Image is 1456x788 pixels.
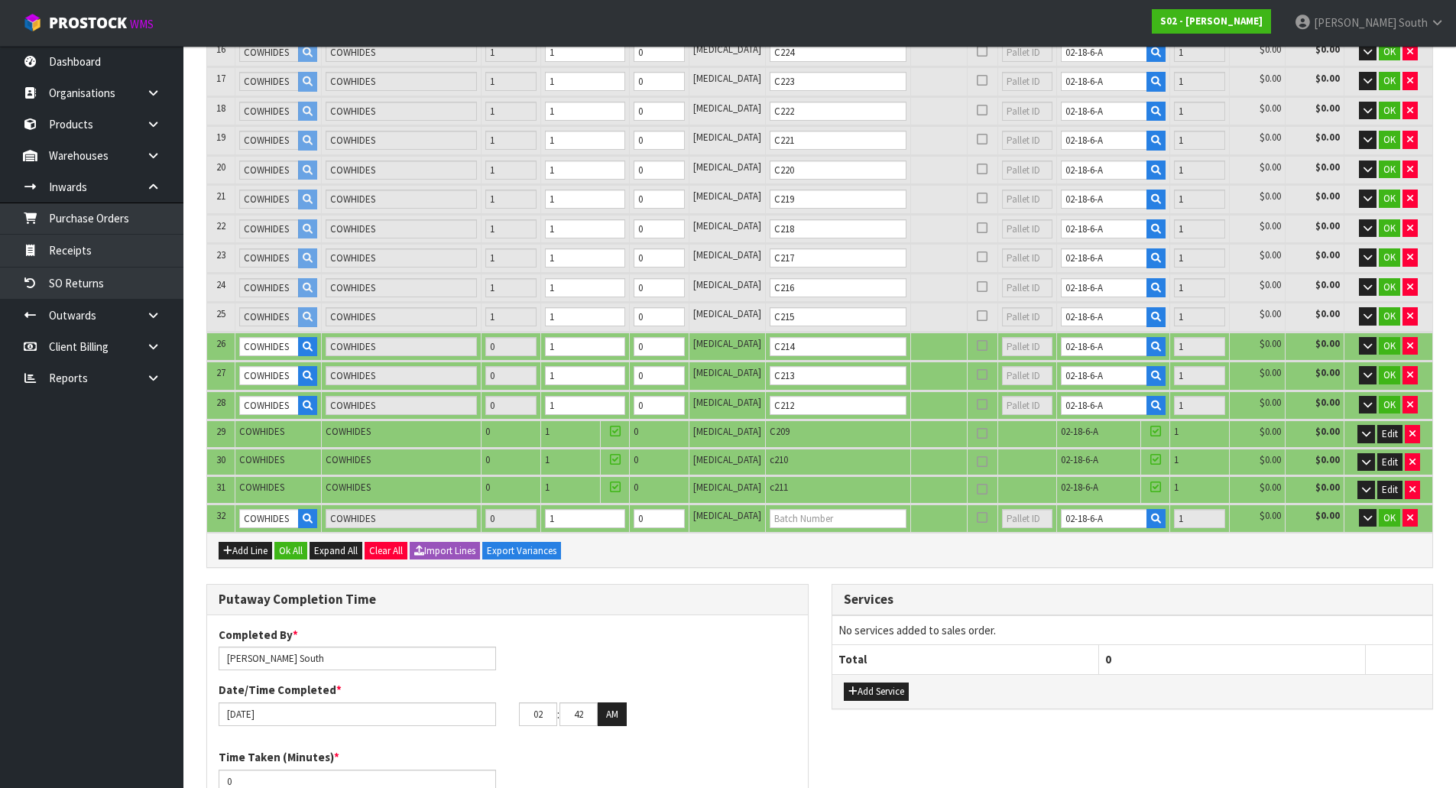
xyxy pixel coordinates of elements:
[634,396,685,415] input: Held
[1260,102,1281,115] span: $0.00
[1260,453,1281,466] span: $0.00
[1174,278,1225,297] input: Putaway
[545,366,624,385] input: Received
[770,248,906,268] input: Batch Number
[1002,307,1052,326] input: Pallet ID
[545,190,624,209] input: Received
[326,72,478,91] input: Product Name
[634,278,685,297] input: Held
[216,102,225,115] span: 18
[1383,163,1396,176] span: OK
[485,481,490,494] span: 0
[1315,366,1340,379] strong: $0.00
[1174,102,1225,121] input: Putaway
[1105,652,1111,666] span: 0
[216,453,225,466] span: 30
[1379,72,1400,90] button: OK
[216,509,225,522] span: 32
[239,481,284,494] span: COWHIDES
[219,542,272,560] button: Add Line
[1174,307,1225,326] input: Putaway
[634,453,638,466] span: 0
[23,13,42,32] img: cube-alt.png
[1002,161,1052,180] input: Pallet ID
[634,43,685,62] input: Held
[485,366,537,385] input: Expected
[545,307,624,326] input: Received
[1315,72,1340,85] strong: $0.00
[545,278,624,297] input: Received
[634,102,685,121] input: Held
[1382,456,1398,469] span: Edit
[1315,337,1340,350] strong: $0.00
[326,219,478,238] input: Product Name
[485,337,537,356] input: Expected
[545,102,624,121] input: Received
[216,307,225,320] span: 25
[1379,366,1400,384] button: OK
[1315,425,1340,438] strong: $0.00
[239,278,298,297] input: Product Code
[485,453,490,466] span: 0
[1315,190,1340,203] strong: $0.00
[634,190,685,209] input: Held
[598,702,627,727] button: AM
[545,219,624,238] input: Received
[1174,337,1225,356] input: Putaway
[1379,278,1400,297] button: OK
[326,278,478,297] input: Product Name
[216,190,225,203] span: 21
[693,366,761,379] span: [MEDICAL_DATA]
[1002,366,1052,385] input: Pallet ID
[1379,102,1400,120] button: OK
[326,190,478,209] input: Product Name
[485,396,537,415] input: Expected
[770,453,788,466] span: c210
[545,396,624,415] input: Received
[1379,337,1400,355] button: OK
[310,542,362,560] button: Expand All
[770,219,906,238] input: Batch Number
[1174,190,1225,209] input: Putaway
[545,481,550,494] span: 1
[1061,131,1147,150] input: Location Code
[1383,368,1396,381] span: OK
[1002,337,1052,356] input: Pallet ID
[1174,481,1179,494] span: 1
[1174,43,1225,62] input: Putaway
[365,542,407,560] button: Clear All
[693,337,761,350] span: [MEDICAL_DATA]
[326,43,478,62] input: Product Name
[1379,161,1400,179] button: OK
[1383,339,1396,352] span: OK
[216,43,225,56] span: 16
[485,425,490,438] span: 0
[326,509,478,528] input: Product Name
[1260,72,1281,85] span: $0.00
[485,161,537,180] input: Expected
[1383,74,1396,87] span: OK
[1383,281,1396,293] span: OK
[1061,425,1098,438] span: 02-18-6-A
[1174,425,1179,438] span: 1
[1382,427,1398,440] span: Edit
[634,481,638,494] span: 0
[1061,481,1098,494] span: 02-18-6-A
[216,366,225,379] span: 27
[1315,481,1340,494] strong: $0.00
[1061,337,1147,356] input: Location Code
[770,131,906,150] input: Batch Number
[545,425,550,438] span: 1
[1377,453,1402,472] button: Edit
[1383,222,1396,235] span: OK
[1377,425,1402,443] button: Edit
[545,43,624,62] input: Received
[1260,43,1281,56] span: $0.00
[1314,15,1396,30] span: [PERSON_NAME]
[545,161,624,180] input: Received
[1379,248,1400,267] button: OK
[770,337,906,356] input: Batch Number
[1061,161,1147,180] input: Location Code
[634,161,685,180] input: Held
[634,366,685,385] input: Held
